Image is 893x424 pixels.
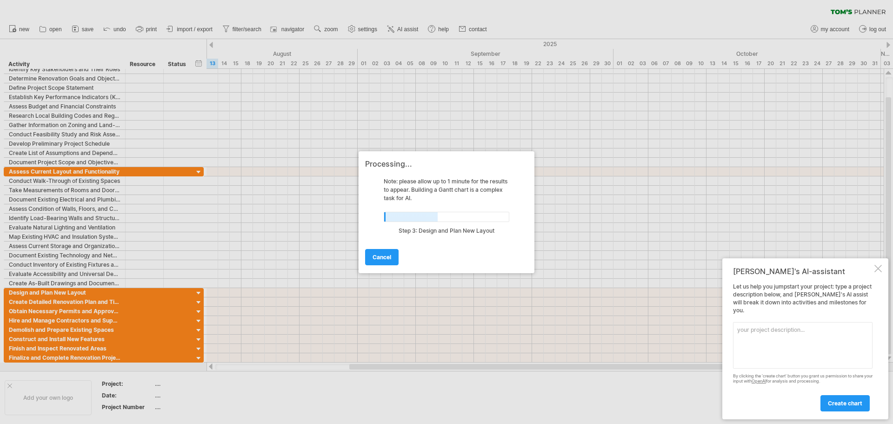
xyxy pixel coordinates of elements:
span: cancel [373,254,391,261]
div: Processing... [365,160,528,168]
div: Step 3: Design and Plan New Layout [384,227,509,241]
a: create chart [820,395,870,411]
div: Let us help you jumpstart your project: type a project description below, and [PERSON_NAME]'s AI ... [733,283,873,411]
div: [PERSON_NAME]'s AI-assistant [733,267,873,276]
a: cancel [365,249,399,265]
span: create chart [828,400,862,407]
a: OpenAI [752,378,766,384]
div: Note: please allow up to 1 minute for the results to appear. Building a Gantt chart is a complex ... [365,177,528,202]
div: By clicking the 'create chart' button you grant us permission to share your input with for analys... [733,374,873,384]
